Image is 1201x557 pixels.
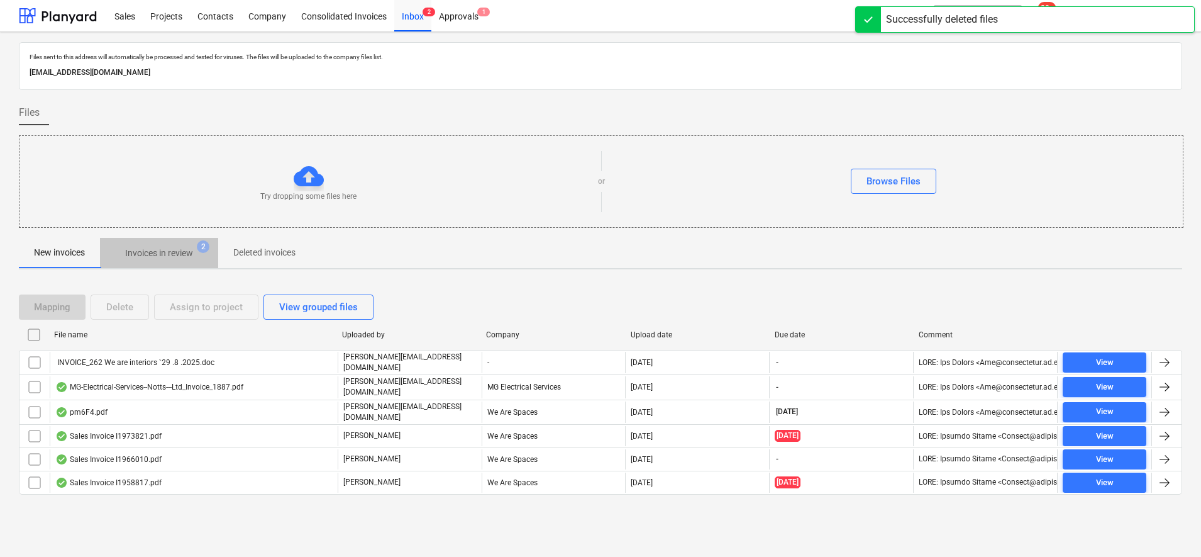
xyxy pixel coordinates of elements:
div: OCR finished [55,478,68,488]
div: Company [486,330,620,339]
div: Successfully deleted files [886,12,998,27]
p: [PERSON_NAME] [343,477,401,488]
span: [DATE] [775,430,800,442]
span: - [775,382,780,393]
div: pm6F4.pdf [55,407,108,417]
div: View [1096,429,1114,444]
button: View [1063,402,1146,422]
span: [DATE] [775,407,799,417]
button: View [1063,377,1146,397]
span: 2 [423,8,435,16]
div: View [1096,453,1114,467]
div: [DATE] [631,455,653,464]
p: [PERSON_NAME] [343,454,401,464]
div: [DATE] [631,432,653,441]
div: OCR finished [55,454,68,464]
div: Uploaded by [342,330,476,339]
div: Try dropping some files hereorBrowse Files [19,135,1183,228]
div: View [1096,380,1114,395]
div: Sales Invoice I1966010.pdf [55,454,162,464]
div: View [1096,476,1114,490]
button: View [1063,352,1146,373]
div: OCR finished [55,431,68,441]
p: Invoices in review [125,247,193,260]
button: Browse Files [851,169,936,194]
span: - [775,357,780,368]
div: INVOICE_262 We are interiors `29 .8 .2025.doc [55,358,214,367]
div: We Are Spaces [482,402,626,423]
div: We Are Spaces [482,449,626,470]
div: Sales Invoice I1973821.pdf [55,431,162,441]
div: OCR finished [55,382,68,392]
div: View grouped files [279,299,358,315]
div: We Are Spaces [482,473,626,493]
div: Upload date [631,330,765,339]
p: Deleted invoices [233,246,296,259]
p: or [598,176,605,187]
p: Try dropping some files here [260,191,357,202]
span: 2 [197,240,209,253]
div: OCR finished [55,407,68,417]
div: [DATE] [631,358,653,367]
p: [EMAIL_ADDRESS][DOMAIN_NAME] [30,66,1171,79]
div: MG Electrical Services [482,376,626,398]
p: [PERSON_NAME] [343,430,401,441]
button: View [1063,473,1146,493]
div: [DATE] [631,383,653,391]
p: [PERSON_NAME][EMAIL_ADDRESS][DOMAIN_NAME] [343,402,477,423]
span: - [775,454,780,464]
div: Browse Files [866,173,921,189]
button: View [1063,426,1146,446]
div: Comment [919,330,1053,339]
button: View [1063,449,1146,470]
iframe: Chat Widget [1138,497,1201,557]
p: [PERSON_NAME][EMAIL_ADDRESS][DOMAIN_NAME] [343,352,477,373]
div: - [482,352,626,373]
p: [PERSON_NAME][EMAIL_ADDRESS][DOMAIN_NAME] [343,376,477,398]
button: View grouped files [263,295,374,320]
span: 1 [477,8,490,16]
div: File name [54,330,332,339]
p: New invoices [34,246,85,259]
div: [DATE] [631,408,653,417]
div: View [1096,356,1114,370]
div: MG-Electrical-Services--Notts---Ltd_Invoice_1887.pdf [55,382,243,392]
span: Files [19,105,40,120]
div: We Are Spaces [482,426,626,446]
div: [DATE] [631,478,653,487]
p: Files sent to this address will automatically be processed and tested for viruses. The files will... [30,53,1171,61]
span: [DATE] [775,476,800,488]
div: Due date [775,330,909,339]
div: Sales Invoice I1958817.pdf [55,478,162,488]
div: View [1096,405,1114,419]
